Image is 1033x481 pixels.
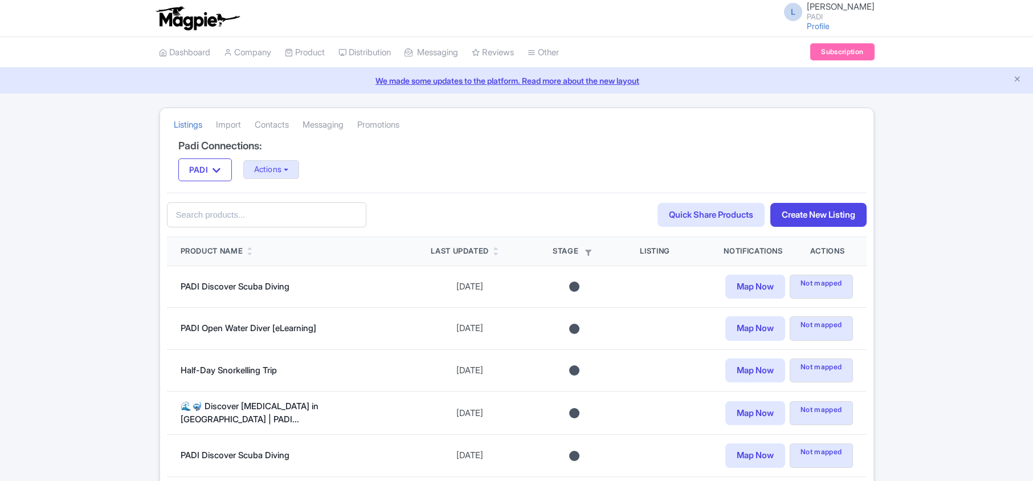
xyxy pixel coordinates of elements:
[658,203,765,227] a: Quick Share Products
[790,316,853,341] span: Not mapped
[181,450,289,460] a: PADI Discover Scuba Diving
[725,316,785,341] a: Map Now
[807,21,830,31] a: Profile
[7,75,1026,87] a: We made some updates to the platform. Read more about the new layout
[181,365,277,376] a: Half-Day Snorkelling Trip
[725,275,785,299] a: Map Now
[725,401,785,426] a: Map Now
[431,246,489,257] div: Last Updated
[585,250,591,256] i: Filter by stage
[725,358,785,383] a: Map Now
[807,13,875,21] small: PADI
[710,237,796,266] th: Notifications
[243,160,300,179] button: Actions
[810,43,874,60] a: Subscription
[174,109,202,141] a: Listings
[178,140,855,152] h4: Padi Connections:
[626,237,710,266] th: Listing
[159,37,210,68] a: Dashboard
[790,401,853,426] span: Not mapped
[790,358,853,383] span: Not mapped
[417,349,522,392] td: [DATE]
[472,37,514,68] a: Reviews
[181,246,243,257] div: Product Name
[153,6,242,31] img: logo-ab69f6fb50320c5b225c76a69d11143b.png
[167,202,366,228] input: Search products...
[790,275,853,299] span: Not mapped
[536,246,613,257] div: Stage
[405,37,458,68] a: Messaging
[790,443,853,468] span: Not mapped
[285,37,325,68] a: Product
[216,109,241,141] a: Import
[417,308,522,350] td: [DATE]
[797,237,867,266] th: Actions
[178,158,232,181] button: PADI
[181,281,289,292] a: PADI Discover Scuba Diving
[770,203,867,227] a: Create New Listing
[181,401,319,425] a: 🌊🤿 Discover [MEDICAL_DATA] in [GEOGRAPHIC_DATA] | PADI...
[528,37,559,68] a: Other
[181,323,316,333] a: PADI Open Water Diver [eLearning]
[338,37,391,68] a: Distribution
[255,109,289,141] a: Contacts
[1013,74,1022,87] button: Close announcement
[725,443,785,468] a: Map Now
[417,435,522,477] td: [DATE]
[417,392,522,435] td: [DATE]
[784,3,802,21] span: L
[807,1,875,12] span: [PERSON_NAME]
[777,2,875,21] a: L [PERSON_NAME] PADI
[357,109,399,141] a: Promotions
[303,109,344,141] a: Messaging
[224,37,271,68] a: Company
[417,266,522,308] td: [DATE]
